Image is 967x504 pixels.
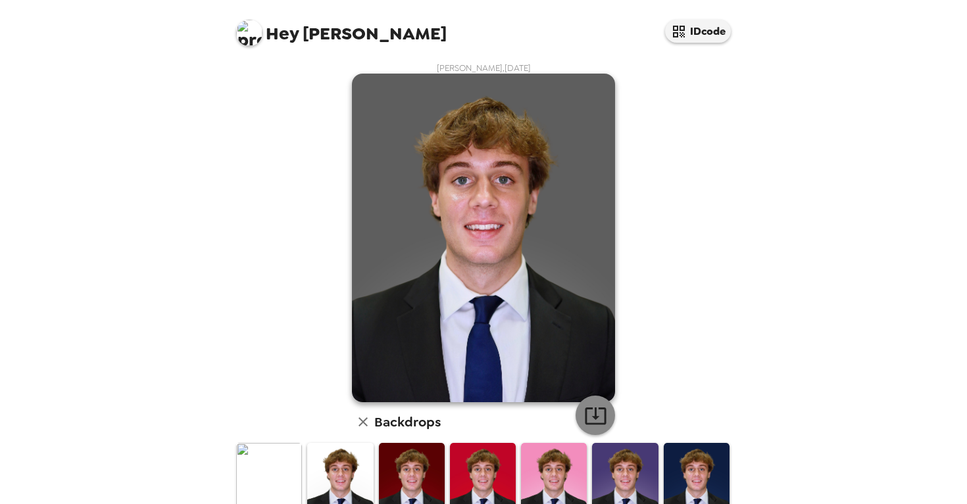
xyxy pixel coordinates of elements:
[665,20,731,43] button: IDcode
[374,411,441,432] h6: Backdrops
[437,62,531,74] span: [PERSON_NAME] , [DATE]
[266,22,299,45] span: Hey
[352,74,615,402] img: user
[236,20,262,46] img: profile pic
[236,13,447,43] span: [PERSON_NAME]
